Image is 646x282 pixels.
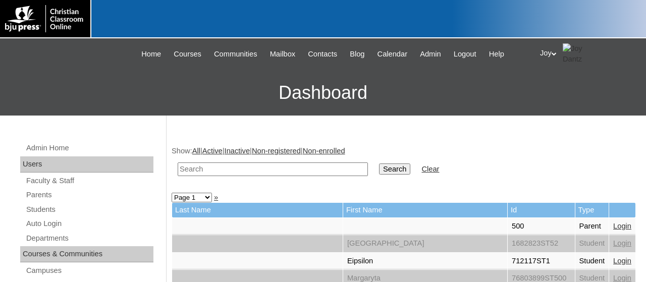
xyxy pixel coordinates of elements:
[449,48,481,60] a: Logout
[508,235,575,252] td: 1682823ST52
[265,48,301,60] a: Mailbox
[225,147,250,155] a: Inactive
[25,217,153,230] a: Auto Login
[25,142,153,154] a: Admin Home
[25,203,153,216] a: Students
[421,165,439,173] a: Clear
[613,239,631,247] a: Login
[613,257,631,265] a: Login
[192,147,200,155] a: All
[343,253,507,270] td: Eipsilon
[178,162,368,176] input: Search
[575,218,609,235] td: Parent
[20,246,153,262] div: Courses & Communities
[484,48,509,60] a: Help
[5,5,85,32] img: logo-white.png
[454,48,476,60] span: Logout
[613,274,631,282] a: Login
[575,235,609,252] td: Student
[308,48,337,60] span: Contacts
[172,146,636,182] div: Show: | | | |
[25,175,153,187] a: Faculty & Staff
[5,70,641,116] h3: Dashboard
[25,264,153,277] a: Campuses
[169,48,206,60] a: Courses
[20,156,153,173] div: Users
[378,48,407,60] span: Calendar
[214,193,218,201] a: »
[420,48,441,60] span: Admin
[209,48,262,60] a: Communities
[303,48,342,60] a: Contacts
[172,203,343,217] td: Last Name
[214,48,257,60] span: Communities
[174,48,201,60] span: Courses
[575,203,609,217] td: Type
[508,203,575,217] td: Id
[136,48,166,60] a: Home
[25,189,153,201] a: Parents
[540,43,636,64] div: Joy
[270,48,296,60] span: Mailbox
[252,147,301,155] a: Non-registered
[489,48,504,60] span: Help
[345,48,369,60] a: Blog
[343,203,507,217] td: First Name
[415,48,446,60] a: Admin
[141,48,161,60] span: Home
[508,253,575,270] td: 712117ST1
[303,147,345,155] a: Non-enrolled
[343,235,507,252] td: [GEOGRAPHIC_DATA]
[575,253,609,270] td: Student
[202,147,223,155] a: Active
[372,48,412,60] a: Calendar
[563,43,588,64] img: Joy Dantz
[613,222,631,230] a: Login
[350,48,364,60] span: Blog
[508,218,575,235] td: 500
[25,232,153,245] a: Departments
[379,163,410,175] input: Search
